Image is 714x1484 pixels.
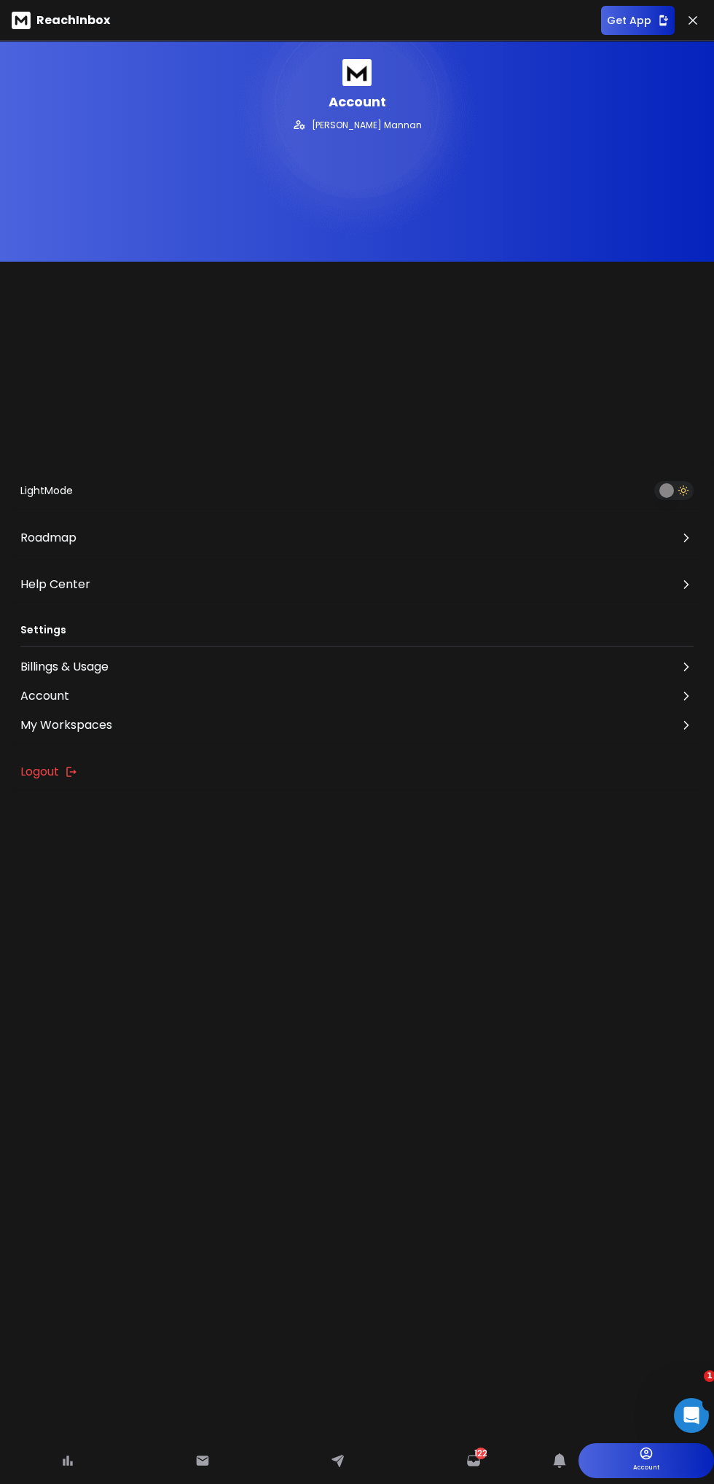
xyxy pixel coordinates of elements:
h3: Settings [20,622,694,647]
a: 122 [466,1453,481,1468]
a: Roadmap [20,529,694,547]
img: logo [342,59,372,86]
img: Header [211,1,503,262]
iframe: Intercom live chat [674,1398,709,1433]
p: Roadmap [20,529,76,547]
p: Account [329,92,386,112]
a: Account [20,687,694,705]
a: Billings & Usage [20,658,694,676]
p: [PERSON_NAME] Mannan [312,120,422,131]
p: My Workspaces [20,716,112,734]
p: Help Center [20,576,90,593]
p: Billings & Usage [20,658,109,676]
p: Account [20,687,69,705]
a: Help Center [20,576,694,593]
span: 122 [474,1448,487,1459]
p: Logout [20,763,59,781]
button: My Workspaces [20,716,694,734]
p: Light Mode [20,483,73,498]
button: Get App [601,6,675,35]
p: Account [633,1461,659,1475]
p: ReachInbox [36,12,110,29]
